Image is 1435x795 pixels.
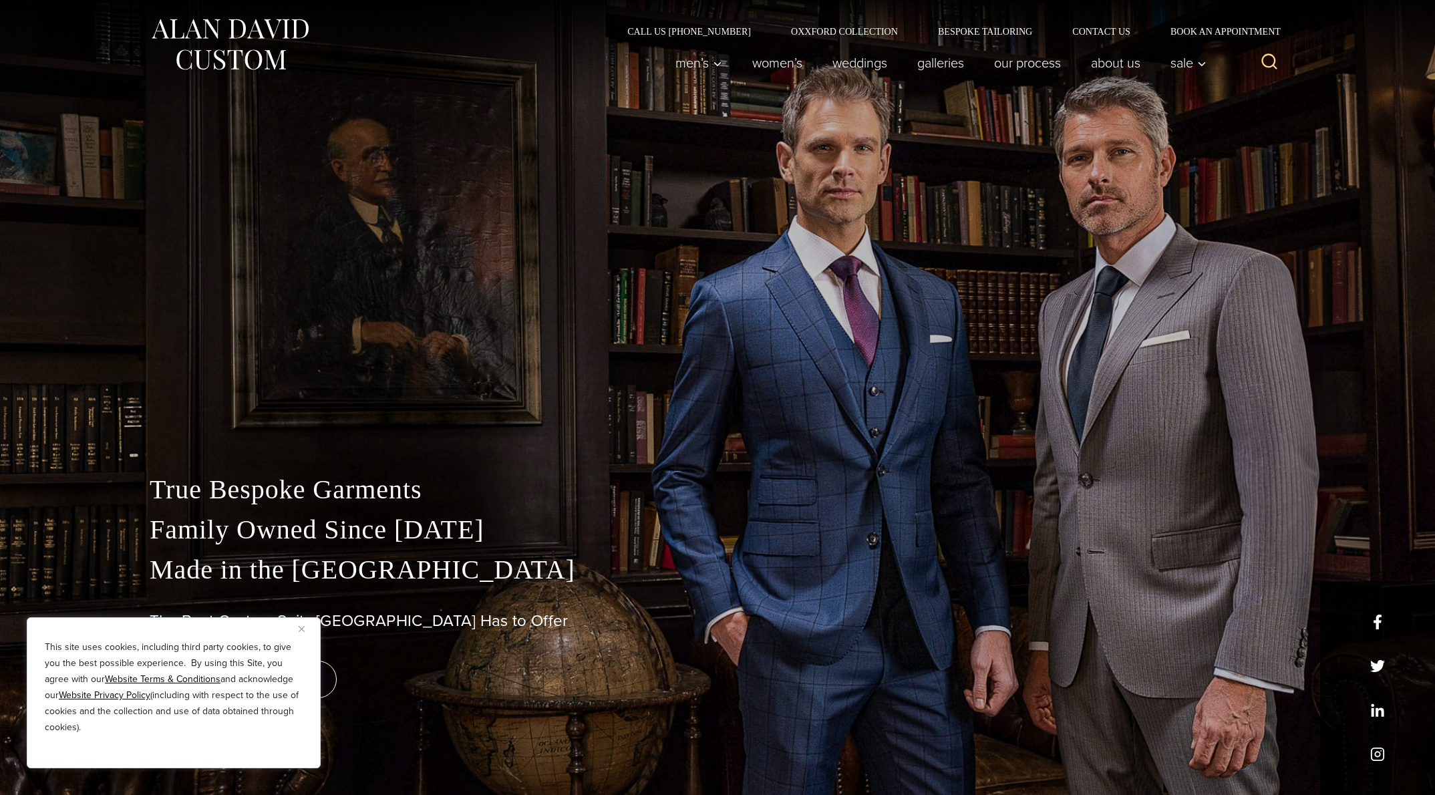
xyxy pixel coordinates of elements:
[738,49,818,76] a: Women’s
[1370,659,1385,673] a: x/twitter
[150,470,1285,590] p: True Bespoke Garments Family Owned Since [DATE] Made in the [GEOGRAPHIC_DATA]
[675,56,722,69] span: Men’s
[1253,47,1285,79] button: View Search Form
[1052,27,1150,36] a: Contact Us
[299,626,305,632] img: Close
[150,15,310,74] img: Alan David Custom
[59,688,150,702] a: Website Privacy Policy
[1370,615,1385,629] a: facebook
[661,49,1214,76] nav: Primary Navigation
[1370,747,1385,762] a: instagram
[818,49,903,76] a: weddings
[607,27,1285,36] nav: Secondary Navigation
[607,27,771,36] a: Call Us [PHONE_NUMBER]
[150,611,1285,631] h1: The Best Custom Suits [GEOGRAPHIC_DATA] Has to Offer
[45,639,303,736] p: This site uses cookies, including third party cookies, to give you the best possible experience. ...
[918,27,1052,36] a: Bespoke Tailoring
[979,49,1076,76] a: Our Process
[903,49,979,76] a: Galleries
[1370,703,1385,718] a: linkedin
[1150,27,1285,36] a: Book an Appointment
[1076,49,1156,76] a: About Us
[105,672,220,686] a: Website Terms & Conditions
[1170,56,1207,69] span: Sale
[299,621,315,637] button: Close
[771,27,918,36] a: Oxxford Collection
